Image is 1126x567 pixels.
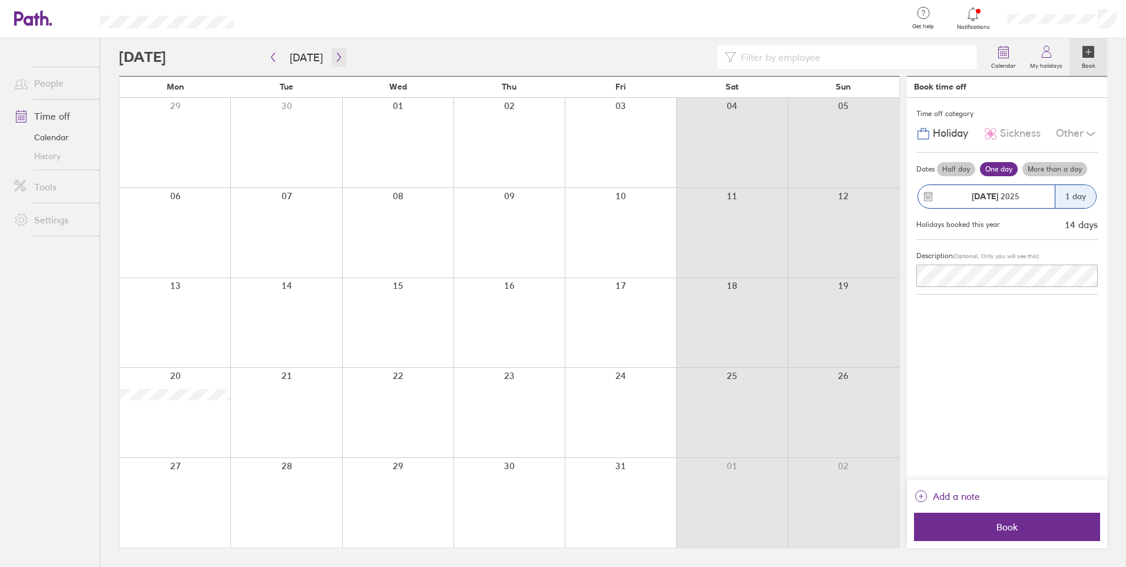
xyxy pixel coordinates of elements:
[836,82,851,91] span: Sun
[984,38,1023,76] a: Calendar
[1056,123,1098,145] div: Other
[914,513,1100,541] button: Book
[933,127,968,140] span: Holiday
[953,252,1039,260] span: (Optional. Only you will see this)
[5,104,100,128] a: Time off
[389,82,407,91] span: Wed
[1065,219,1098,230] div: 14 days
[916,251,953,260] span: Description
[1023,59,1069,70] label: My holidays
[736,46,970,68] input: Filter by employee
[615,82,626,91] span: Fri
[1069,38,1107,76] a: Book
[916,105,1098,123] div: Time off category
[1023,38,1069,76] a: My holidays
[726,82,738,91] span: Sat
[984,59,1023,70] label: Calendar
[5,128,100,147] a: Calendar
[914,487,980,506] button: Add a note
[914,82,966,91] div: Book time off
[280,48,332,67] button: [DATE]
[5,208,100,232] a: Settings
[937,162,975,176] label: Half day
[972,191,998,202] strong: [DATE]
[916,179,1098,215] button: [DATE] 20251 day
[972,192,1019,201] span: 2025
[980,162,1018,176] label: One day
[933,487,980,506] span: Add a note
[1000,127,1041,140] span: Sickness
[5,175,100,199] a: Tools
[904,23,942,30] span: Get help
[954,24,992,31] span: Notifications
[1075,59,1102,70] label: Book
[502,82,516,91] span: Thu
[916,220,1000,229] div: Holidays booked this year
[1055,185,1096,208] div: 1 day
[954,6,992,31] a: Notifications
[5,71,100,95] a: People
[167,82,184,91] span: Mon
[5,147,100,166] a: History
[280,82,293,91] span: Tue
[922,522,1092,532] span: Book
[916,165,935,173] span: Dates
[1022,162,1087,176] label: More than a day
